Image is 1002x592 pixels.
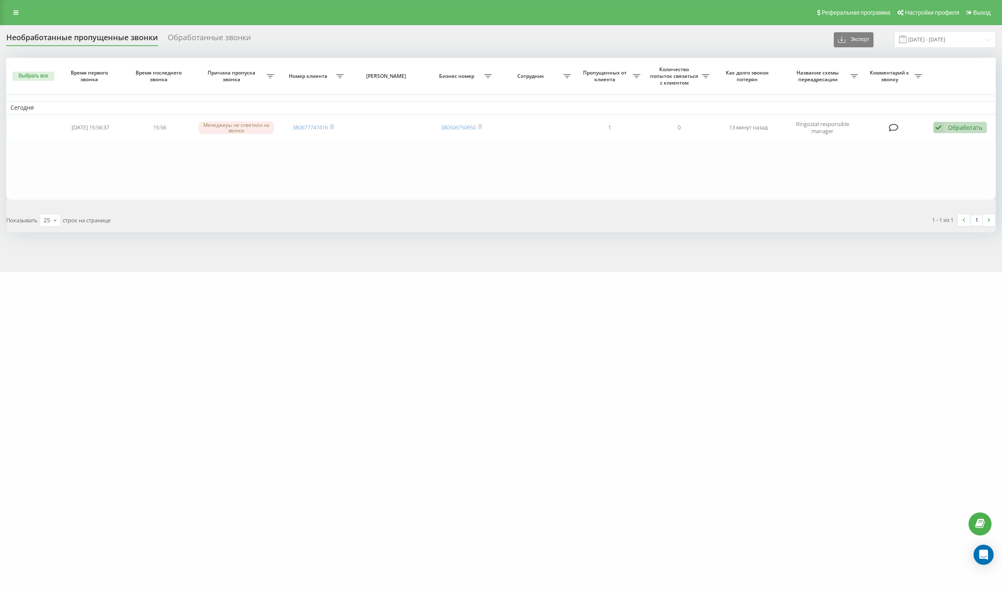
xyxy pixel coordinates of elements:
[355,73,419,80] span: [PERSON_NAME]
[56,116,125,139] td: [DATE] 15:56:37
[714,116,783,139] td: 13 минут назад
[168,33,251,46] div: Обработанные звонки
[787,69,850,82] span: Название схемы переадресации
[13,72,54,81] button: Выбрать все
[948,124,982,131] div: Обработать
[866,69,915,82] span: Комментарий к звонку
[575,116,644,139] td: 1
[649,66,702,86] span: Количество попыток связаться с клиентом
[905,9,959,16] span: Настройки профиля
[973,9,991,16] span: Выход
[431,73,484,80] span: Бизнес номер
[293,124,328,131] a: 380677747416
[6,101,996,114] td: Сегодня
[198,69,267,82] span: Причина пропуска звонка
[283,73,336,80] span: Номер клиента
[579,69,632,82] span: Пропущенных от клиента
[63,69,118,82] span: Время первого звонка
[63,216,110,224] span: строк на странице
[974,545,994,565] div: Open Intercom Messenger
[198,121,274,134] div: Менеджеры не ответили на звонок
[645,116,714,139] td: 0
[6,216,38,224] span: Показывать
[783,116,862,139] td: Ringostat responsible manager
[441,124,476,131] a: 380506750650
[44,216,50,224] div: 25
[132,69,187,82] span: Время последнего звонка
[721,69,776,82] span: Как долго звонок потерян
[500,73,563,80] span: Сотрудник
[834,32,874,47] button: Экспорт
[125,116,194,139] td: 15:56
[6,33,158,46] div: Необработанные пропущенные звонки
[822,9,890,16] span: Реферальная программа
[932,216,953,224] div: 1 - 1 из 1
[970,214,983,226] a: 1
